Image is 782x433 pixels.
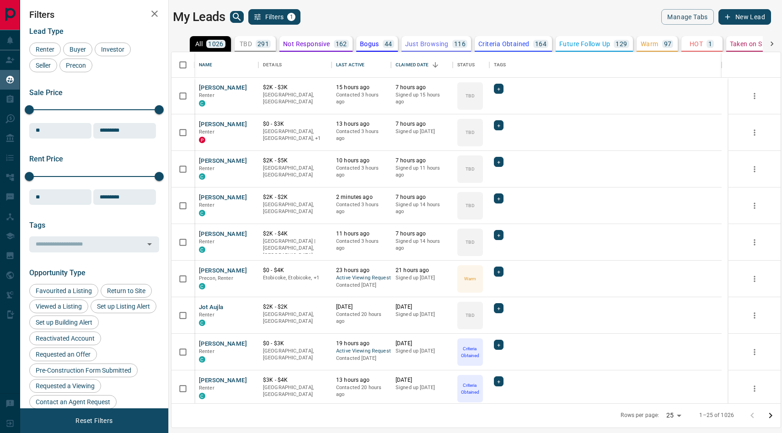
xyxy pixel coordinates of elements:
p: Criteria Obtained [458,345,482,359]
p: 13 hours ago [336,376,386,384]
p: 164 [535,41,546,47]
p: [GEOGRAPHIC_DATA] | [GEOGRAPHIC_DATA], [GEOGRAPHIC_DATA] [263,238,327,259]
p: 2 minutes ago [336,193,386,201]
div: Claimed Date [396,52,429,78]
button: more [748,235,761,249]
p: Contacted [DATE] [336,355,386,362]
span: Renter [199,166,214,171]
button: more [748,382,761,396]
p: TBD [466,129,474,136]
div: Name [194,52,258,78]
span: + [497,121,500,130]
button: more [748,126,761,139]
div: Viewed a Listing [29,299,88,313]
span: + [497,267,500,276]
p: Contacted 3 hours ago [336,128,386,142]
span: Contact an Agent Request [32,398,113,406]
p: [GEOGRAPHIC_DATA], [GEOGRAPHIC_DATA] [263,311,327,325]
span: Reactivated Account [32,335,98,342]
button: more [748,89,761,103]
button: [PERSON_NAME] [199,84,247,92]
div: + [494,84,503,94]
p: Contacted 3 hours ago [336,201,386,215]
p: 11 hours ago [336,230,386,238]
p: Signed up 14 hours ago [396,238,448,252]
p: 97 [664,41,672,47]
button: more [748,162,761,176]
p: Contacted 3 hours ago [336,91,386,106]
span: Buyer [66,46,89,53]
span: Lead Type [29,27,64,36]
span: Requested an Offer [32,351,94,358]
p: $2K - $2K [263,303,327,311]
div: + [494,230,503,240]
div: Return to Site [101,284,152,298]
span: Renter [199,92,214,98]
div: condos.ca [199,393,205,399]
div: + [494,157,503,167]
p: 1026 [208,41,224,47]
p: Contacted 20 hours ago [336,384,386,398]
div: condos.ca [199,320,205,326]
div: Set up Building Alert [29,315,99,329]
p: [GEOGRAPHIC_DATA], [GEOGRAPHIC_DATA] [263,91,327,106]
span: Renter [199,129,214,135]
p: Signed up [DATE] [396,384,448,391]
button: [PERSON_NAME] [199,157,247,166]
p: 19 hours ago [336,340,386,347]
p: TBD [466,166,474,172]
button: [PERSON_NAME] [199,230,247,239]
div: Tags [494,52,506,78]
span: Sale Price [29,88,63,97]
p: $2K - $5K [263,157,327,165]
span: + [497,377,500,386]
p: [GEOGRAPHIC_DATA], [GEOGRAPHIC_DATA] [263,384,327,398]
p: 15 hours ago [336,84,386,91]
p: [GEOGRAPHIC_DATA], [GEOGRAPHIC_DATA] [263,201,327,215]
span: + [497,194,500,203]
p: 44 [385,41,392,47]
p: Toronto [263,128,327,142]
span: + [497,84,500,93]
p: $3K - $4K [263,376,327,384]
span: Active Viewing Request [336,274,386,282]
p: Warm [641,41,659,47]
p: Rows per page: [621,412,659,419]
div: + [494,120,503,130]
p: 129 [616,41,627,47]
button: Go to next page [761,406,780,425]
p: Signed up 11 hours ago [396,165,448,179]
p: All [195,41,203,47]
button: Sort [429,59,442,71]
p: TBD [466,92,474,99]
p: 162 [336,41,347,47]
div: Reactivated Account [29,331,101,345]
span: + [497,304,500,313]
button: Reset Filters [70,413,118,428]
p: Signed up [DATE] [396,347,448,355]
span: Renter [199,385,214,391]
button: Open [143,238,156,251]
div: Favourited a Listing [29,284,98,298]
p: 7 hours ago [396,230,448,238]
button: more [748,272,761,286]
p: Contacted 20 hours ago [336,311,386,325]
button: more [748,345,761,359]
p: Just Browsing [405,41,449,47]
div: Last Active [336,52,364,78]
div: Seller [29,59,57,72]
div: property.ca [199,137,205,143]
p: Toronto [263,274,327,282]
p: $0 - $3K [263,120,327,128]
span: Renter [32,46,58,53]
span: Renter [199,348,214,354]
p: [GEOGRAPHIC_DATA], [GEOGRAPHIC_DATA] [263,165,327,179]
div: condos.ca [199,356,205,363]
p: Warm [464,275,476,282]
button: [PERSON_NAME] [199,376,247,385]
p: HOT [690,41,703,47]
p: [DATE] [396,303,448,311]
div: + [494,376,503,386]
span: Return to Site [104,287,149,294]
div: condos.ca [199,283,205,289]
